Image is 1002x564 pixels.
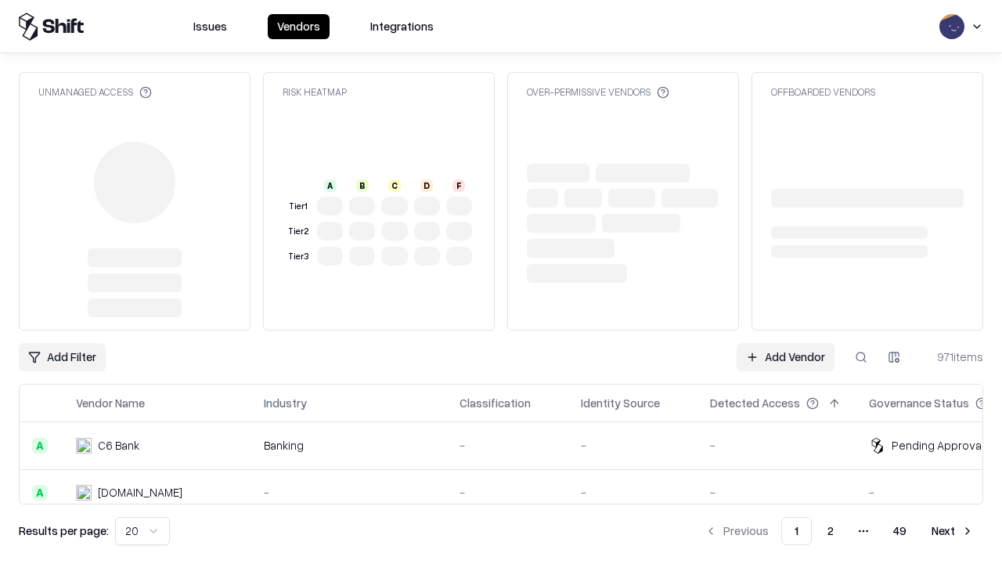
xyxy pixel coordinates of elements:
[264,395,307,411] div: Industry
[420,179,433,192] div: D
[869,395,969,411] div: Governance Status
[388,179,401,192] div: C
[361,14,443,39] button: Integrations
[286,225,311,238] div: Tier 2
[737,343,834,371] a: Add Vendor
[452,179,465,192] div: F
[356,179,369,192] div: B
[264,437,434,454] div: Banking
[98,484,182,501] div: [DOMAIN_NAME]
[710,437,844,454] div: -
[98,437,139,454] div: C6 Bank
[581,437,685,454] div: -
[460,437,556,454] div: -
[781,517,812,545] button: 1
[38,85,152,99] div: Unmanaged Access
[710,484,844,501] div: -
[286,200,311,213] div: Tier 1
[815,517,846,545] button: 2
[771,85,875,99] div: Offboarded Vendors
[264,484,434,501] div: -
[283,85,347,99] div: Risk Heatmap
[324,179,337,192] div: A
[19,522,109,539] p: Results per page:
[921,349,983,365] div: 971 items
[19,343,106,371] button: Add Filter
[76,438,92,454] img: C6 Bank
[892,437,984,454] div: Pending Approval
[527,85,669,99] div: Over-Permissive Vendors
[581,395,660,411] div: Identity Source
[460,395,531,411] div: Classification
[695,517,983,545] nav: pagination
[881,517,919,545] button: 49
[286,250,311,263] div: Tier 3
[710,395,800,411] div: Detected Access
[922,517,983,545] button: Next
[581,484,685,501] div: -
[184,14,236,39] button: Issues
[32,485,48,501] div: A
[460,484,556,501] div: -
[76,395,145,411] div: Vendor Name
[76,485,92,501] img: pathfactory.com
[32,438,48,454] div: A
[268,14,330,39] button: Vendors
